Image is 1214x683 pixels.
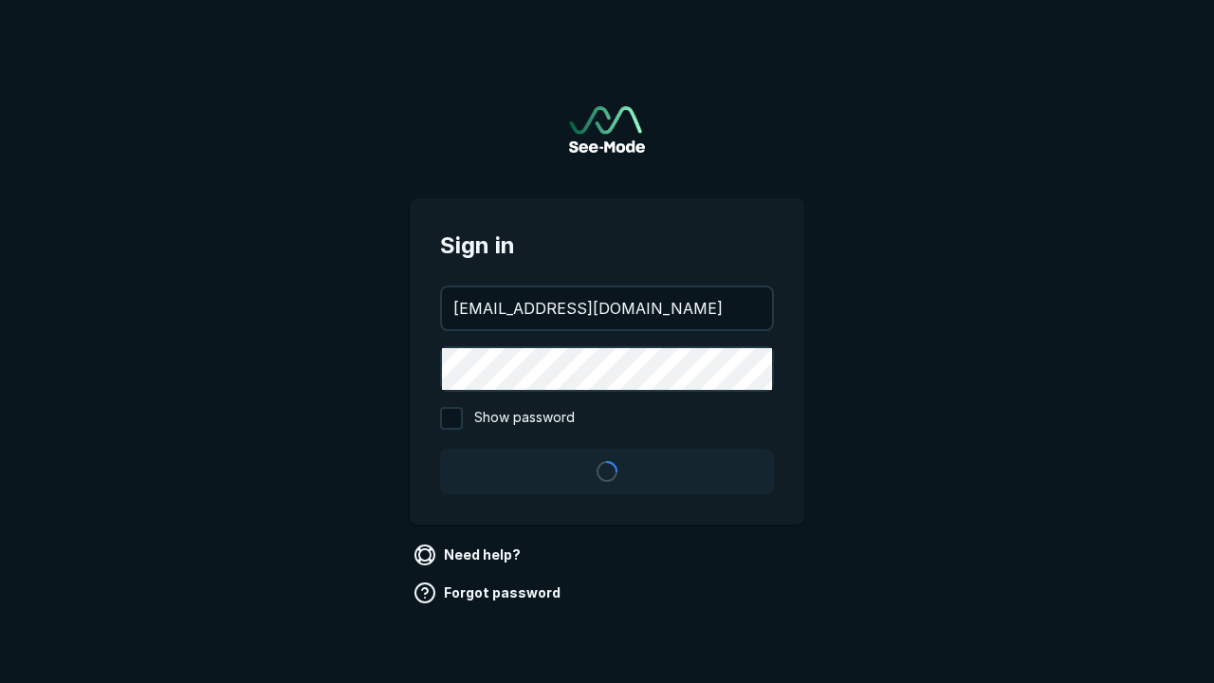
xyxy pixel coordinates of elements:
span: Show password [474,407,575,430]
a: Go to sign in [569,106,645,153]
span: Sign in [440,229,774,263]
input: your@email.com [442,287,772,329]
img: See-Mode Logo [569,106,645,153]
a: Forgot password [410,578,568,608]
a: Need help? [410,540,528,570]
